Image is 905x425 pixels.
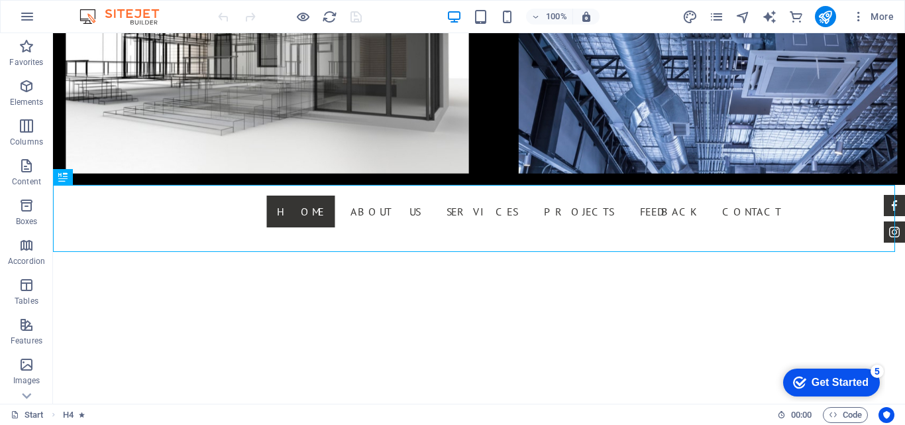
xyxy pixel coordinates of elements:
[9,57,43,68] p: Favorites
[39,15,96,27] div: Get Started
[818,9,833,25] i: Publish
[878,407,894,423] button: Usercentrics
[852,10,894,23] span: More
[79,411,85,418] i: Element contains an animation
[98,3,111,16] div: 5
[777,407,812,423] h6: Session time
[11,7,107,34] div: Get Started 5 items remaining, 0% complete
[10,137,43,147] p: Columns
[847,6,899,27] button: More
[682,9,698,25] button: design
[76,9,176,25] img: Editor Logo
[526,9,573,25] button: 100%
[13,375,40,386] p: Images
[791,407,812,423] span: 00 00
[11,407,44,423] a: Click to cancel selection. Double-click to open Pages
[295,9,311,25] button: Click here to leave preview mode and continue editing
[735,9,751,25] i: Navigator
[63,407,74,423] span: Click to select. Double-click to edit
[10,97,44,107] p: Elements
[546,9,567,25] h6: 100%
[823,407,868,423] button: Code
[580,11,592,23] i: On resize automatically adjust zoom level to fit chosen device.
[12,176,41,187] p: Content
[788,9,804,25] button: commerce
[682,9,698,25] i: Design (Ctrl+Alt+Y)
[63,407,85,423] nav: breadcrumb
[322,9,337,25] i: Reload page
[829,407,862,423] span: Code
[709,9,724,25] i: Pages (Ctrl+Alt+S)
[800,410,802,420] span: :
[735,9,751,25] button: navigator
[709,9,725,25] button: pages
[762,9,777,25] i: AI Writer
[11,335,42,346] p: Features
[815,6,836,27] button: publish
[788,9,804,25] i: Commerce
[8,256,45,267] p: Accordion
[16,216,38,227] p: Boxes
[15,296,38,306] p: Tables
[762,9,778,25] button: text_generator
[321,9,337,25] button: reload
